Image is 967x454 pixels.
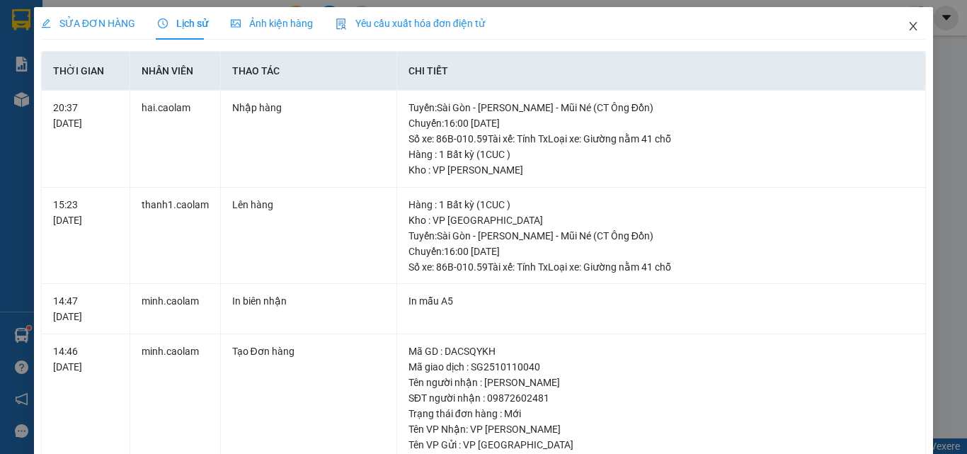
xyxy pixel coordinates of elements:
div: Tên VP Nhận: VP [PERSON_NAME] [408,421,914,437]
span: picture [231,18,241,28]
div: Kho : VP [GEOGRAPHIC_DATA] [408,212,914,228]
th: Thời gian [42,52,130,91]
div: Kho : VP [PERSON_NAME] [408,162,914,178]
div: Tuyến : Sài Gòn - [PERSON_NAME] - Mũi Né (CT Ông Đồn) Chuyến: 16:00 [DATE] Số xe: 86B-010.59 Tài ... [408,228,914,275]
span: edit [41,18,51,28]
th: Thao tác [221,52,397,91]
div: Tên VP Gửi : VP [GEOGRAPHIC_DATA] [408,437,914,453]
span: Yêu cầu xuất hóa đơn điện tử [336,18,485,29]
button: Close [893,7,933,47]
td: minh.caolam [130,284,221,334]
div: Hàng : 1 Bất kỳ (1CUC ) [408,197,914,212]
span: close [908,21,919,32]
span: Ảnh kiện hàng [231,18,313,29]
div: 20:37 [DATE] [53,100,118,131]
div: Mã giao dịch : SG2510110040 [408,359,914,375]
td: hai.caolam [130,91,221,188]
b: BIÊN NHẬN GỬI HÀNG HÓA [91,21,136,136]
th: Chi tiết [397,52,926,91]
b: [PERSON_NAME] [18,91,80,158]
div: Trạng thái đơn hàng : Mới [408,406,914,421]
div: Nhập hàng [232,100,385,115]
b: [DOMAIN_NAME] [119,54,195,65]
img: logo.jpg [154,18,188,52]
span: clock-circle [158,18,168,28]
div: 14:46 [DATE] [53,344,118,375]
div: Lên hàng [232,197,385,212]
li: (c) 2017 [119,67,195,85]
span: SỬA ĐƠN HÀNG [41,18,135,29]
img: icon [336,18,347,30]
div: In mẫu A5 [408,293,914,309]
th: Nhân viên [130,52,221,91]
div: Tạo Đơn hàng [232,344,385,359]
div: SĐT người nhận : 09872602481 [408,390,914,406]
div: In biên nhận [232,293,385,309]
span: Lịch sử [158,18,208,29]
div: Hàng : 1 Bất kỳ (1CUC ) [408,147,914,162]
div: 15:23 [DATE] [53,197,118,228]
td: thanh1.caolam [130,188,221,285]
div: 14:47 [DATE] [53,293,118,324]
div: Tên người nhận : [PERSON_NAME] [408,375,914,390]
div: Tuyến : Sài Gòn - [PERSON_NAME] - Mũi Né (CT Ông Đồn) Chuyến: 16:00 [DATE] Số xe: 86B-010.59 Tài ... [408,100,914,147]
div: Mã GD : DACSQYKH [408,344,914,359]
